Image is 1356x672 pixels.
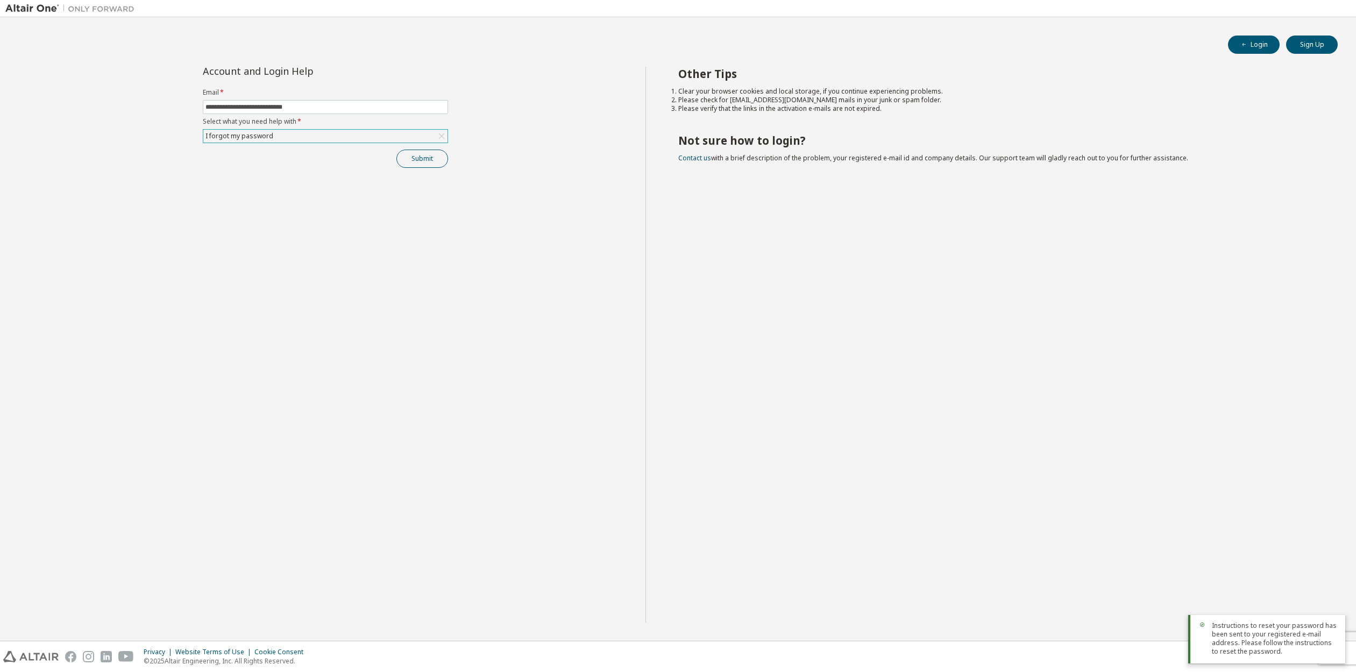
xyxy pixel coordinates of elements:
li: Please check for [EMAIL_ADDRESS][DOMAIN_NAME] mails in your junk or spam folder. [678,96,1318,104]
button: Submit [396,150,448,168]
li: Clear your browser cookies and local storage, if you continue experiencing problems. [678,87,1318,96]
img: altair_logo.svg [3,651,59,662]
button: Login [1228,36,1280,54]
p: © 2025 Altair Engineering, Inc. All Rights Reserved. [144,656,310,666]
label: Email [203,88,448,97]
div: Cookie Consent [254,648,310,656]
div: Website Terms of Use [175,648,254,656]
span: with a brief description of the problem, your registered e-mail id and company details. Our suppo... [678,153,1188,162]
button: Sign Up [1286,36,1338,54]
div: I forgot my password [203,130,448,143]
label: Select what you need help with [203,117,448,126]
img: Altair One [5,3,140,14]
span: Instructions to reset your password has been sent to your registered e-mail address. Please follo... [1212,621,1337,656]
img: linkedin.svg [101,651,112,662]
li: Please verify that the links in the activation e-mails are not expired. [678,104,1318,113]
img: instagram.svg [83,651,94,662]
div: Privacy [144,648,175,656]
h2: Other Tips [678,67,1318,81]
div: I forgot my password [204,130,275,142]
img: facebook.svg [65,651,76,662]
img: youtube.svg [118,651,134,662]
h2: Not sure how to login? [678,133,1318,147]
a: Contact us [678,153,711,162]
div: Account and Login Help [203,67,399,75]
